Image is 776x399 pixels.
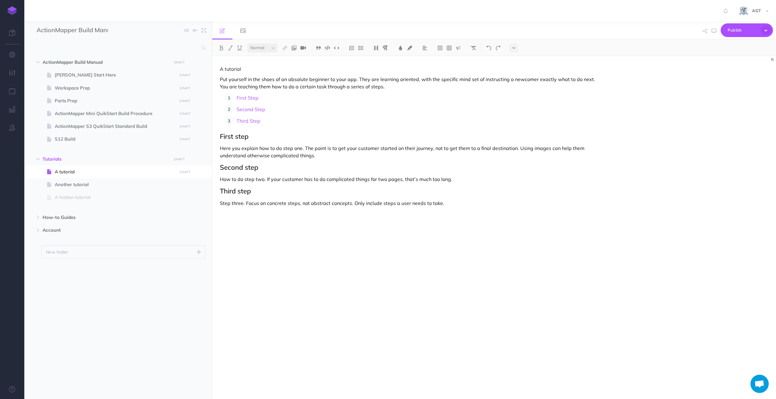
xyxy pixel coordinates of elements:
[174,157,185,161] small: DRAFT
[398,46,403,50] img: Text color button
[373,46,379,50] img: Headings dropdown button
[36,43,198,53] input: Search
[237,118,260,124] a: Third Step
[36,26,108,35] input: Documentation Name
[180,137,190,141] small: DRAFT
[41,246,206,258] button: New folder
[180,112,190,116] small: DRAFT
[349,46,355,50] img: Ordered list button
[180,99,190,103] small: DRAFT
[174,60,185,64] small: DRAFT
[55,110,175,117] span: ActionMapper Mini QuikStart Build Procedure
[55,135,175,143] span: S12 Build
[43,227,168,234] span: Account
[180,170,190,174] small: DRAFT
[55,97,175,104] span: Parts Prep
[220,164,599,171] h2: Second step
[220,65,599,73] p: A tutorial
[291,46,297,50] img: Add image button
[55,71,175,79] span: [PERSON_NAME] Start Here
[43,155,168,163] span: Tutorials
[237,46,242,50] img: Underline button
[220,145,599,159] p: Here you explain how to do step one. The point is to get your customer started on their journey, ...
[471,46,476,50] img: Clear styles button
[456,46,461,50] img: Callout dropdown menu button
[46,249,68,255] p: New folder
[750,375,769,393] a: Open chat
[178,136,193,143] button: DRAFT
[316,46,321,50] img: Blockquote button
[721,23,773,37] button: Publish
[171,59,187,66] button: DRAFT
[178,85,193,92] button: DRAFT
[220,76,599,90] p: Put yourself in the shoes of an absolute beginner to your app. They are learning oriented, with t...
[8,6,17,15] img: logo-mark.svg
[220,176,599,183] p: How to do step two. If your customer has to do complicated things for two pages, that’s much too ...
[738,6,749,16] img: iCxL6hB4gPtK36lnwjqkK90dLekSAv8p9JC67nPZ.png
[237,106,265,112] a: Second Step
[178,123,193,130] button: DRAFT
[228,46,233,50] img: Italic button
[180,124,190,128] small: DRAFT
[334,46,339,50] img: Inline code button
[55,84,175,92] span: Workspace Prep
[55,123,175,130] span: ActionMapper S3 QuikStart Standard Build
[422,46,428,50] img: Alignment dropdown menu button
[282,46,288,50] img: Link button
[749,8,764,13] span: AGT
[325,46,330,50] img: Code block button
[220,187,599,195] h2: Third step
[383,46,388,50] img: Paragraph button
[180,86,190,90] small: DRAFT
[407,46,412,50] img: Text background color button
[180,73,190,77] small: DRAFT
[219,46,224,50] img: Bold button
[55,168,175,176] span: A tutorial
[178,72,193,79] button: DRAFT
[43,59,168,66] span: ActionMapper Build Manual
[178,110,193,117] button: DRAFT
[495,46,501,50] img: Redo
[446,46,452,50] img: Create table button
[237,95,258,101] a: First Step
[55,194,175,201] span: A hidden tutorial
[178,169,193,176] button: DRAFT
[300,46,306,50] img: Add video button
[55,181,175,188] span: Another tutorial
[728,26,758,35] span: Publish
[220,133,599,140] h2: First step
[486,46,492,50] img: Undo
[358,46,364,50] img: Unordered list button
[220,199,599,207] p: Step three. Focus on concrete steps, not abstract concepts. Only include steps a user needs to take.
[171,156,187,163] button: DRAFT
[178,97,193,104] button: DRAFT
[43,214,168,221] span: How-to Guides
